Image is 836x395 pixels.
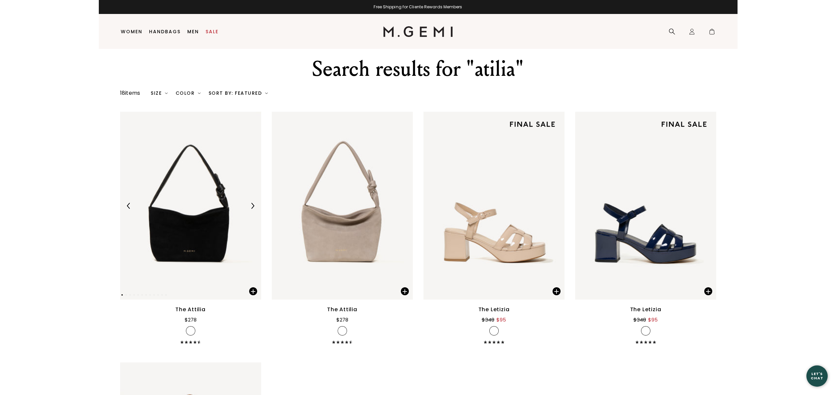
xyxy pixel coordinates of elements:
[327,306,357,314] div: The Attilia
[504,116,561,133] img: final sale tag
[175,306,206,314] div: The Attilia
[383,26,453,37] img: M.Gemi
[120,89,140,97] div: 18 items
[149,29,181,34] a: Handbags
[303,57,534,81] div: Search results for "atilia"
[336,316,348,324] div: $278
[482,316,494,324] div: $348
[265,92,268,94] img: chevron-down.svg
[176,90,201,96] div: Color
[656,116,712,133] img: final sale tag
[339,327,346,334] img: v_7317733507131_SWATCH_50x.jpg
[575,112,716,344] a: The Letizia$348$95
[423,112,565,300] img: The Letizia
[272,112,413,300] img: The Attilia
[120,112,261,300] img: The Attilia
[806,372,828,380] div: Let's Chat
[187,29,199,34] a: Men
[151,90,168,96] div: Size
[478,306,510,314] div: The Letizia
[633,316,646,324] div: $348
[126,203,132,209] img: Previous Arrow
[120,112,261,344] a: Previous ArrowNext ArrowThe Attilia$278
[185,316,197,324] div: $278
[496,316,506,324] div: $95
[198,92,201,94] img: chevron-down.svg
[575,112,716,300] img: The Letizia
[250,203,255,209] img: Next Arrow
[165,92,168,94] img: chevron-down.svg
[272,112,413,344] a: The Attilia$278
[630,306,661,314] div: The Letizia
[187,327,194,334] img: v_7317733441595_SWATCH_50x.jpg
[423,112,565,344] a: The Letizia$348$95
[206,29,219,34] a: Sale
[490,327,498,334] img: v_7338005233723_SWATCH_50x.jpg
[209,90,268,96] div: Sort By: Featured
[648,316,658,324] div: $95
[642,327,649,334] img: v_7338004512827_SWATCH_50x.jpg
[99,4,738,10] div: Free Shipping for Cliente Rewards Members
[121,29,142,34] a: Women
